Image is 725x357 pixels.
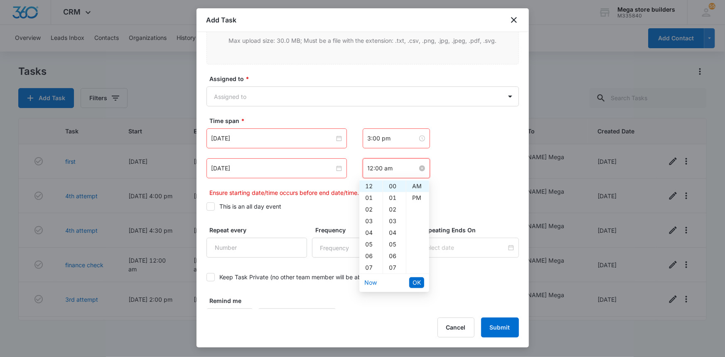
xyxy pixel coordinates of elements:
div: 07 [359,262,383,273]
div: 03 [359,215,383,227]
h1: Add Task [206,15,237,25]
button: Cancel [437,318,474,337]
input: 12:00 am [368,164,418,173]
span: close-circle [419,165,425,171]
label: Remind me [210,296,257,305]
div: 06 [383,250,406,262]
div: 12 [359,180,383,192]
div: 01 [383,192,406,204]
div: 00 [383,180,406,192]
a: Now [364,279,377,286]
input: Number [206,308,253,328]
div: 06 [359,250,383,262]
label: Frequency [315,226,416,234]
input: Oct 16, 2025 [211,134,334,143]
input: 3:00 pm [368,134,418,143]
p: Ensure starting date/time occurs before end date/time. [210,188,519,197]
label: Assigned to [210,74,522,83]
label: Time span [210,116,522,125]
div: 05 [383,239,406,250]
button: OK [409,277,424,288]
input: Number [206,238,307,258]
div: 04 [383,227,406,239]
div: 04 [359,227,383,239]
span: OK [413,278,421,287]
div: PM [406,192,429,204]
div: 05 [359,239,383,250]
input: Oct 16, 2025 [211,164,334,173]
div: AM [406,180,429,192]
div: 02 [383,204,406,215]
button: Submit [481,318,519,337]
label: Repeating Ends On [421,226,522,234]
div: 03 [383,215,406,227]
label: Repeat every [210,226,311,234]
input: Select date [423,243,506,252]
div: Keep Task Private (no other team member will be able to see this task) [220,273,411,281]
div: 01 [359,192,383,204]
div: This is an all day event [220,202,282,211]
div: 02 [359,204,383,215]
div: 07 [383,262,406,273]
button: close [509,15,519,25]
